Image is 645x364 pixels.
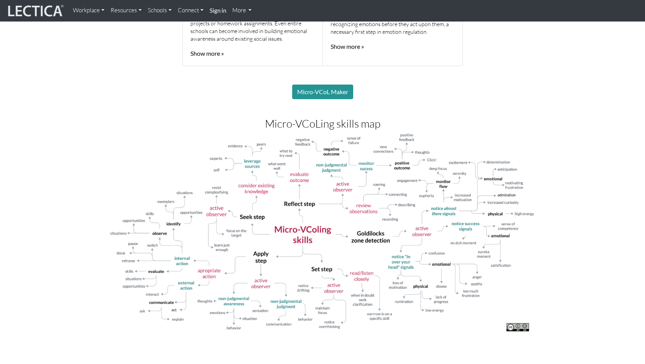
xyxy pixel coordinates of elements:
a: Workplace [70,3,107,18]
a: Schools [145,3,175,18]
strong: Sign in [210,7,226,14]
a: Show more » [190,50,224,57]
a: Connect [175,3,207,18]
a: Show more » [331,43,364,50]
h3: Micro-VCoLing skills map [109,118,536,130]
a: Micro-VCoL Maker [292,85,353,99]
a: Resources [107,3,145,18]
img: lecticalive [6,3,64,18]
a: More [229,3,255,18]
a: Sign in [207,3,229,18]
